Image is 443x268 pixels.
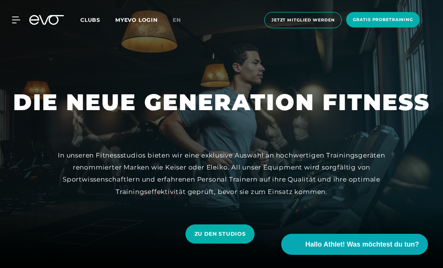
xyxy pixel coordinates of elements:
[53,149,390,198] div: In unseren Fitnessstudios bieten wir eine exklusive Auswahl an hochwertigen Trainingsgeräten reno...
[173,16,190,24] a: en
[262,12,344,28] a: Jetzt Mitglied werden
[13,88,430,117] h1: DIE NEUE GENERATION FITNESS
[305,239,419,250] span: Hallo Athlet! Was möchtest du tun?
[80,17,100,23] span: Clubs
[185,219,258,249] a: ZU DEN STUDIOS
[80,16,115,23] a: Clubs
[353,17,413,23] span: Gratis Probetraining
[194,230,246,238] span: ZU DEN STUDIOS
[173,17,181,23] span: en
[271,17,335,23] span: Jetzt Mitglied werden
[281,234,428,255] button: Hallo Athlet! Was möchtest du tun?
[344,12,422,28] a: Gratis Probetraining
[115,17,158,23] a: MYEVO LOGIN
